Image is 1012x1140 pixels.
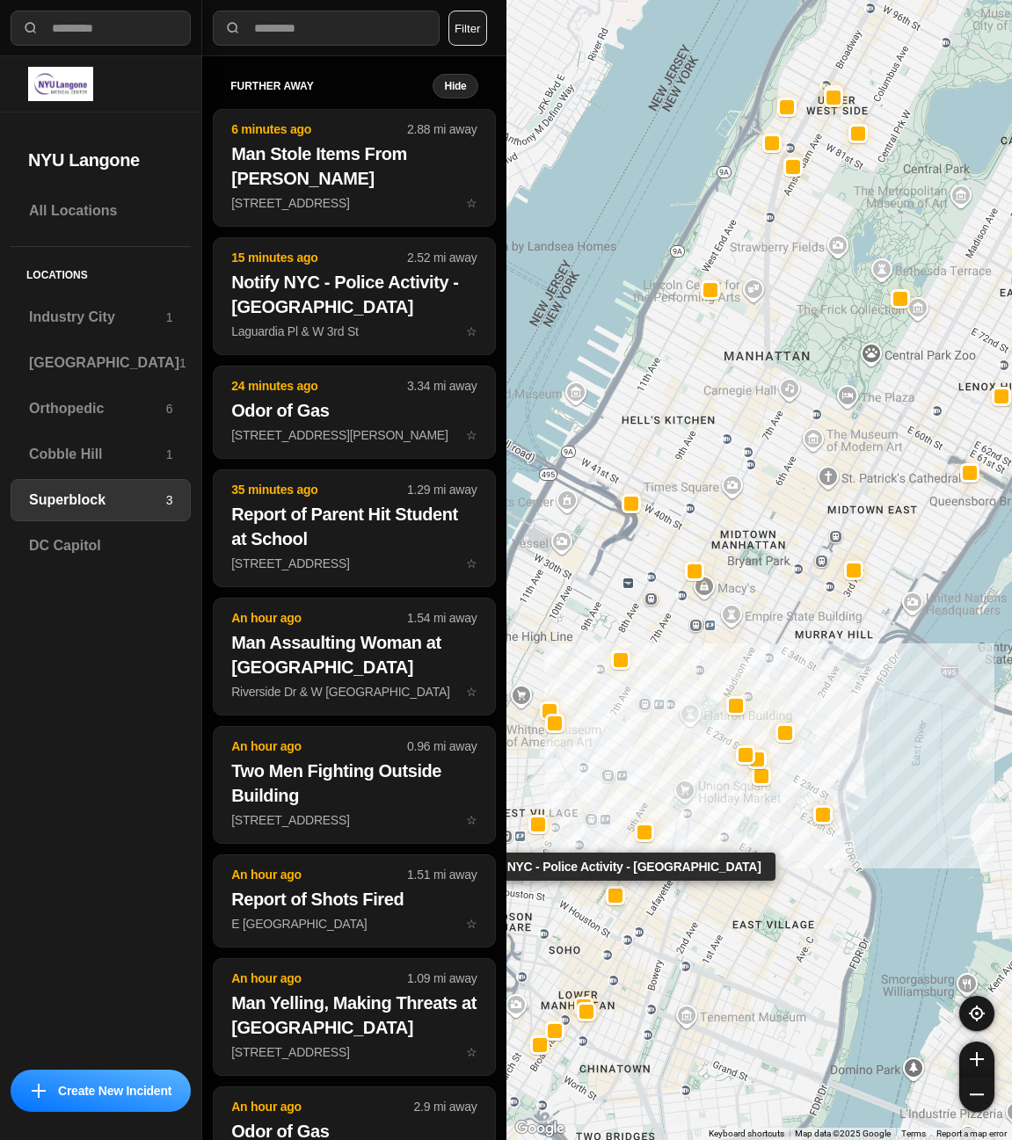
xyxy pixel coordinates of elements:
small: Hide [444,79,466,93]
a: DC Capitol [11,525,191,567]
p: 6 minutes ago [231,120,407,138]
button: 6 minutes ago2.88 mi awayMan Stole Items From [PERSON_NAME][STREET_ADDRESS]star [213,109,495,227]
p: [STREET_ADDRESS] [231,811,477,829]
button: recenter [959,996,994,1031]
h2: Notify NYC - Police Activity - [GEOGRAPHIC_DATA] [231,270,477,319]
p: [STREET_ADDRESS] [231,194,477,212]
a: All Locations [11,190,191,232]
a: 6 minutes ago2.88 mi awayMan Stole Items From [PERSON_NAME][STREET_ADDRESS]star [213,195,495,210]
button: 15 minutes ago2.52 mi awayNotify NYC - Police Activity - [GEOGRAPHIC_DATA]Laguardia Pl & W 3rd St... [213,237,495,355]
button: zoom-in [959,1042,994,1077]
a: Cobble Hill1 [11,433,191,476]
span: star [466,556,477,570]
img: search [224,19,242,37]
h2: NYU Langone [28,148,173,172]
p: 1.51 mi away [407,866,477,883]
button: Hide [433,74,477,98]
span: star [466,324,477,338]
span: Map data ©2025 Google [795,1129,891,1138]
a: Terms (opens in new tab) [901,1129,926,1138]
button: An hour ago1.09 mi awayMan Yelling, Making Threats at [GEOGRAPHIC_DATA][STREET_ADDRESS]star [213,958,495,1076]
div: Notify NYC - Police Activity - [GEOGRAPHIC_DATA] [456,852,775,880]
button: Notify NYC - Police Activity - [GEOGRAPHIC_DATA] [606,885,625,904]
button: 24 minutes ago3.34 mi awayOdor of Gas[STREET_ADDRESS][PERSON_NAME]star [213,366,495,459]
p: 1.09 mi away [407,969,477,987]
img: search [22,19,40,37]
p: An hour ago [231,866,407,883]
p: 1.54 mi away [407,609,477,627]
p: 1.29 mi away [407,481,477,498]
h5: Locations [11,247,191,296]
span: star [466,813,477,827]
p: 1 [166,309,173,326]
p: Riverside Dr & W [GEOGRAPHIC_DATA] [231,683,477,701]
h2: Man Yelling, Making Threats at [GEOGRAPHIC_DATA] [231,991,477,1040]
p: 1 [166,446,173,463]
a: Superblock3 [11,479,191,521]
span: star [466,196,477,210]
span: star [466,685,477,699]
p: 15 minutes ago [231,249,407,266]
button: iconCreate New Incident [11,1070,191,1112]
p: 24 minutes ago [231,377,407,395]
p: [STREET_ADDRESS] [231,555,477,572]
p: An hour ago [231,969,407,987]
p: 3.34 mi away [407,377,477,395]
h2: Two Men Fighting Outside Building [231,759,477,808]
button: An hour ago1.51 mi awayReport of Shots FiredE [GEOGRAPHIC_DATA]star [213,854,495,948]
a: An hour ago1.51 mi awayReport of Shots FiredE [GEOGRAPHIC_DATA]star [213,916,495,931]
img: icon [32,1084,46,1098]
h2: Odor of Gas [231,398,477,423]
a: An hour ago1.09 mi awayMan Yelling, Making Threats at [GEOGRAPHIC_DATA][STREET_ADDRESS]star [213,1044,495,1059]
a: 15 minutes ago2.52 mi awayNotify NYC - Police Activity - [GEOGRAPHIC_DATA]Laguardia Pl & W 3rd St... [213,323,495,338]
a: Orthopedic6 [11,388,191,430]
a: Open this area in Google Maps (opens a new window) [511,1117,569,1140]
button: An hour ago0.96 mi awayTwo Men Fighting Outside Building[STREET_ADDRESS]star [213,726,495,844]
h2: Man Stole Items From [PERSON_NAME] [231,142,477,191]
p: 2.88 mi away [407,120,477,138]
h3: [GEOGRAPHIC_DATA] [29,352,179,374]
a: Report a map error [936,1129,1007,1138]
h5: further away [230,79,433,93]
a: Industry City1 [11,296,191,338]
a: An hour ago1.54 mi awayMan Assaulting Woman at [GEOGRAPHIC_DATA]Riverside Dr & W [GEOGRAPHIC_DATA... [213,684,495,699]
p: 1 [179,354,186,372]
h2: Report of Parent Hit Student at School [231,502,477,551]
a: 24 minutes ago3.34 mi awayOdor of Gas[STREET_ADDRESS][PERSON_NAME]star [213,427,495,442]
p: 0.96 mi away [407,737,477,755]
p: 2.52 mi away [407,249,477,266]
img: zoom-in [970,1052,984,1066]
h3: DC Capitol [29,535,172,556]
img: logo [28,67,93,101]
button: 35 minutes ago1.29 mi awayReport of Parent Hit Student at School[STREET_ADDRESS]star [213,469,495,587]
img: zoom-out [970,1087,984,1101]
button: Keyboard shortcuts [709,1128,784,1140]
h3: Orthopedic [29,398,166,419]
h3: Industry City [29,307,166,328]
a: 35 minutes ago1.29 mi awayReport of Parent Hit Student at School[STREET_ADDRESS]star [213,555,495,570]
p: [STREET_ADDRESS] [231,1043,477,1061]
img: recenter [969,1006,985,1021]
p: An hour ago [231,1098,413,1115]
p: An hour ago [231,609,407,627]
p: 6 [166,400,173,418]
span: star [466,428,477,442]
h2: Man Assaulting Woman at [GEOGRAPHIC_DATA] [231,630,477,679]
a: [GEOGRAPHIC_DATA]1 [11,342,191,384]
h3: Superblock [29,490,166,511]
p: E [GEOGRAPHIC_DATA] [231,915,477,933]
h3: Cobble Hill [29,444,166,465]
span: star [466,917,477,931]
h3: All Locations [29,200,172,221]
span: star [466,1045,477,1059]
p: 3 [166,491,173,509]
h2: Report of Shots Fired [231,887,477,911]
p: An hour ago [231,737,407,755]
button: Filter [448,11,487,46]
p: 2.9 mi away [414,1098,477,1115]
a: An hour ago0.96 mi awayTwo Men Fighting Outside Building[STREET_ADDRESS]star [213,812,495,827]
button: zoom-out [959,1077,994,1112]
img: Google [511,1117,569,1140]
button: An hour ago1.54 mi awayMan Assaulting Woman at [GEOGRAPHIC_DATA]Riverside Dr & W [GEOGRAPHIC_DATA... [213,598,495,715]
